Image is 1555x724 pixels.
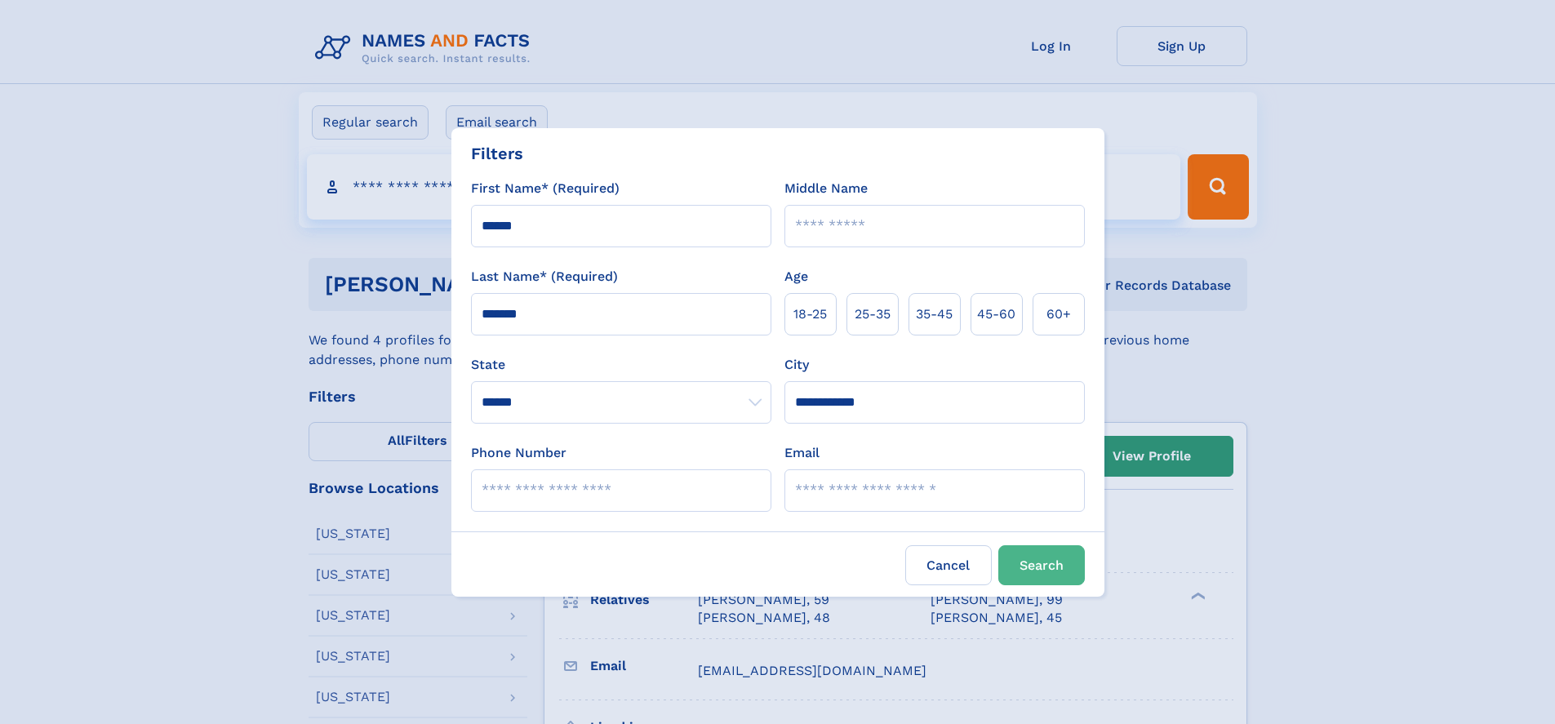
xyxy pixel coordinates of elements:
[471,443,566,463] label: Phone Number
[471,267,618,286] label: Last Name* (Required)
[905,545,992,585] label: Cancel
[1046,304,1071,324] span: 60+
[471,141,523,166] div: Filters
[916,304,953,324] span: 35‑45
[977,304,1015,324] span: 45‑60
[784,355,809,375] label: City
[471,179,620,198] label: First Name* (Required)
[998,545,1085,585] button: Search
[471,355,771,375] label: State
[793,304,827,324] span: 18‑25
[784,443,820,463] label: Email
[784,267,808,286] label: Age
[784,179,868,198] label: Middle Name
[855,304,891,324] span: 25‑35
